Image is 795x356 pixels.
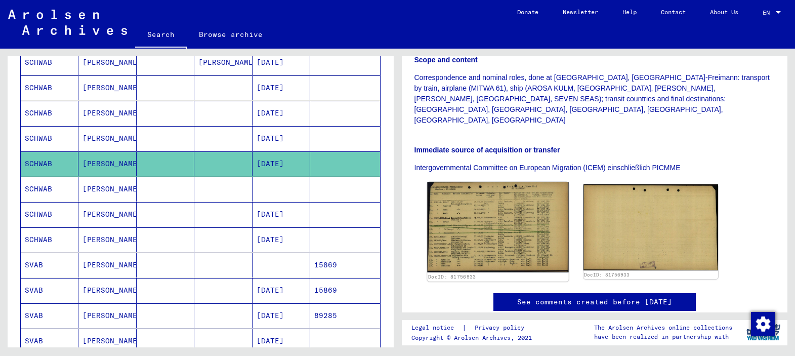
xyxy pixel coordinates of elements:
mat-cell: [DATE] [253,101,310,126]
mat-cell: SCHWAB [21,151,78,176]
mat-cell: [DATE] [253,126,310,151]
mat-cell: [DATE] [253,329,310,353]
b: Scope and content [414,56,478,64]
a: DocID: 81756933 [584,272,630,278]
a: See comments created before [DATE] [517,297,672,307]
a: DocID: 81756933 [428,274,476,280]
img: Zustimmung ändern [751,312,775,336]
mat-cell: [PERSON_NAME] [78,202,136,227]
mat-cell: [PERSON_NAME] [78,177,136,202]
mat-cell: [DATE] [253,278,310,303]
mat-cell: [PERSON_NAME] [78,329,136,353]
p: Correspondence and nominal roles, done at [GEOGRAPHIC_DATA], [GEOGRAPHIC_DATA]-Freimann: transpor... [414,72,775,126]
mat-cell: SVAB [21,253,78,278]
mat-cell: [DATE] [253,303,310,328]
b: Immediate source of acquisition or transfer [414,146,560,154]
mat-cell: SVAB [21,278,78,303]
p: Copyright © Arolsen Archives, 2021 [411,333,536,342]
mat-select-trigger: EN [763,9,770,16]
mat-cell: SCHWAB [21,202,78,227]
mat-cell: [DATE] [253,151,310,176]
p: Intergovernmental Committee on European Migration (ICEM) einschließlich PICMME [414,163,775,173]
mat-cell: [PERSON_NAME] [194,50,252,75]
mat-cell: [PERSON_NAME] [78,227,136,252]
mat-cell: [PERSON_NAME] [78,278,136,303]
mat-cell: SVAB [21,303,78,328]
img: 002.jpg [583,184,718,270]
mat-cell: SCHWAB [21,75,78,100]
mat-cell: [PERSON_NAME] [78,253,136,278]
p: have been realized in partnership with [594,332,732,341]
mat-cell: SVAB [21,329,78,353]
mat-cell: SCHWAB [21,126,78,151]
a: Legal notice [411,323,462,333]
img: 001.jpg [427,182,569,273]
mat-cell: [PERSON_NAME] [78,101,136,126]
mat-cell: SCHWAB [21,50,78,75]
mat-cell: 89285 [310,303,380,328]
mat-cell: [PERSON_NAME] [78,126,136,151]
img: Arolsen_neg.svg [8,10,127,35]
mat-cell: 15869 [310,278,380,303]
mat-cell: [DATE] [253,50,310,75]
mat-cell: [DATE] [253,75,310,100]
mat-cell: SCHWAB [21,101,78,126]
mat-cell: [DATE] [253,202,310,227]
div: | [411,323,536,333]
mat-cell: [PERSON_NAME] [78,151,136,176]
mat-cell: [PERSON_NAME] [78,303,136,328]
a: Search [135,22,187,49]
mat-cell: [PERSON_NAME] [78,75,136,100]
mat-cell: SCHWAB [21,227,78,252]
mat-cell: [DATE] [253,227,310,252]
mat-cell: 15869 [310,253,380,278]
mat-cell: SCHWAB [21,177,78,202]
a: Privacy policy [467,323,536,333]
img: yv_logo.png [744,320,782,345]
p: The Arolsen Archives online collections [594,323,732,332]
a: Browse archive [187,22,275,47]
mat-cell: [PERSON_NAME] [78,50,136,75]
